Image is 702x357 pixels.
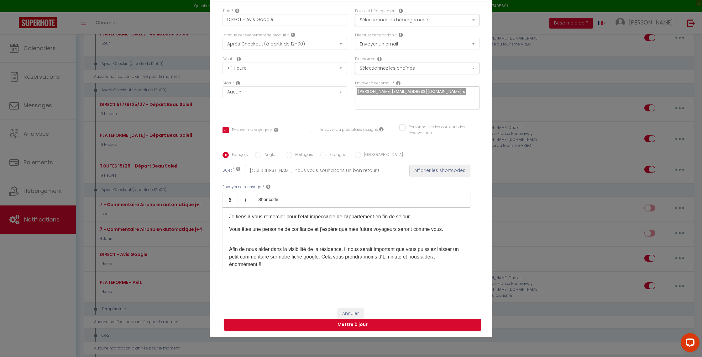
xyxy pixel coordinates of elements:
label: Sujet [223,168,232,174]
a: Italic [238,192,253,207]
i: Message [266,184,270,189]
label: Français [229,152,248,159]
i: Event Occur [291,32,295,37]
i: Action Channel [377,56,382,61]
p: Je tiens à vous remercier pour l’état impeccable de l’appartement en fin de séjour. [229,213,464,221]
a: Shortcode [253,192,283,207]
label: Délai [223,56,232,62]
a: Bold [223,192,238,207]
i: Action Time [237,56,241,61]
label: Plateforme [355,56,375,62]
label: Espagnol [327,152,348,159]
i: Title [235,8,239,13]
i: Booking status [236,81,240,86]
button: Sélectionner les hébergements [355,14,479,26]
label: Portugais [292,152,313,159]
label: Envoyer ce message [223,184,261,190]
button: Annuler [338,308,364,319]
iframe: LiveChat chat widget [676,331,702,357]
i: Envoyer au prestataire si il est assigné [379,127,384,132]
span: [PERSON_NAME][EMAIL_ADDRESS][DOMAIN_NAME] [358,88,462,94]
label: Statut [223,80,234,86]
label: [GEOGRAPHIC_DATA] [361,152,403,159]
label: Pour cet hébergement [355,8,397,14]
button: Sélectionnez les chaînes [355,62,479,74]
p: Vous êtes une personne de confiance et j’espère que mes futurs voyageurs seront comme vous. [229,226,464,233]
button: Mettre à jour [224,319,481,331]
i: Envoyer au voyageur [274,127,278,132]
i: Subject [236,166,240,171]
label: Envoyer à cet email [355,80,391,86]
label: Anglais [261,152,279,159]
p: Afin de nous aider dans la visibilité de la résidence, il nous serait important que vous puissiez... [229,238,464,268]
i: This Rental [399,8,403,13]
button: Afficher les shortcodes [410,165,470,176]
i: Action Type [399,32,403,37]
i: Recipient [396,81,401,86]
label: Effectuer cette action [355,32,394,38]
label: Lorsque cet événement se produit [223,32,286,38]
label: Titre [223,8,230,14]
